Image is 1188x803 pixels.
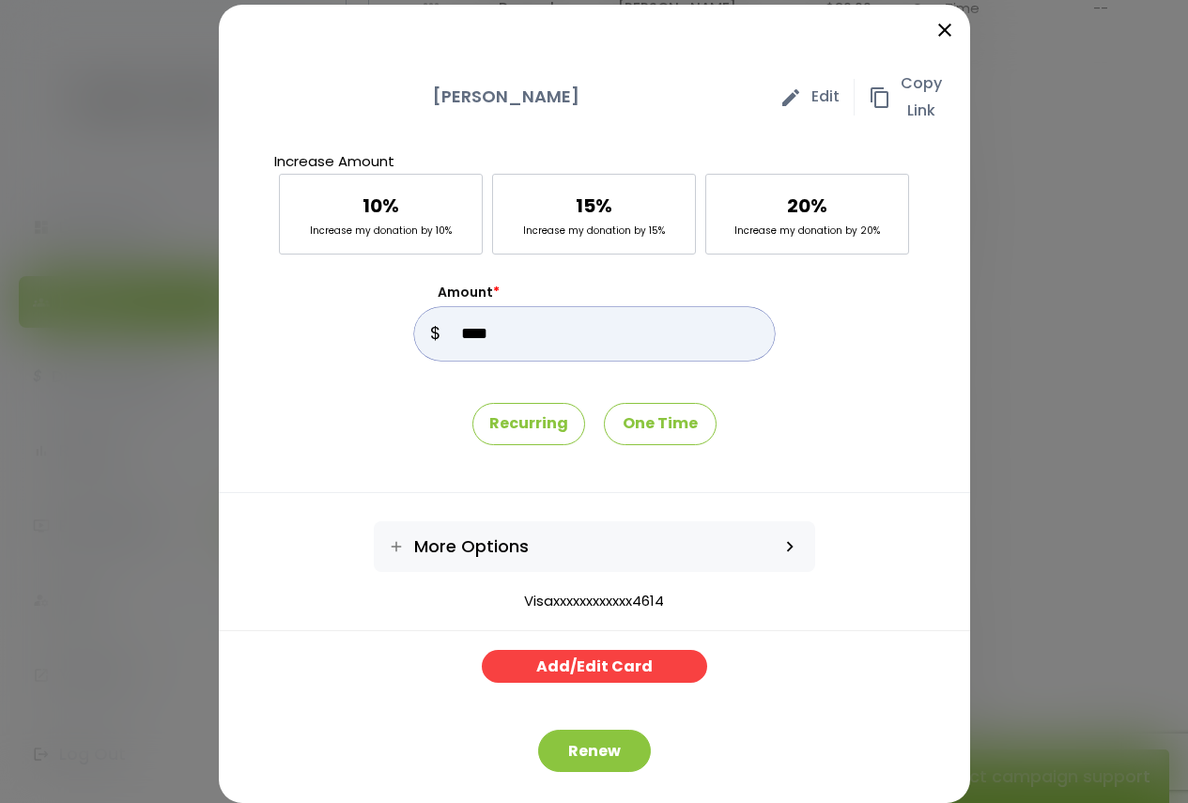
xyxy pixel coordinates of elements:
[811,84,840,111] span: Edit
[414,307,456,361] p: $
[388,538,405,555] i: add
[765,79,855,116] a: edit Edit
[482,650,707,683] a: Add/Edit Card
[604,403,717,445] p: One Time
[523,223,665,239] p: Increase my donation by 15%
[901,70,942,125] span: Copy Link
[274,148,914,174] p: Increase Amount
[310,223,452,239] p: Increase my donation by 10%
[779,86,802,109] span: edit
[576,189,612,223] p: 15%
[363,189,399,223] p: 10%
[538,730,651,772] button: Renew
[374,521,764,572] a: More Options
[734,223,880,239] p: Increase my donation by 20%
[869,86,891,109] span: content_copy
[787,189,827,223] p: 20%
[472,403,585,445] p: Recurring
[414,283,775,302] label: Amount
[779,536,800,557] i: keyboard_arrow_right
[247,84,765,111] p: [PERSON_NAME]
[933,19,956,41] i: close
[219,591,970,612] option: Visaxxxxxxxxxxxx4614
